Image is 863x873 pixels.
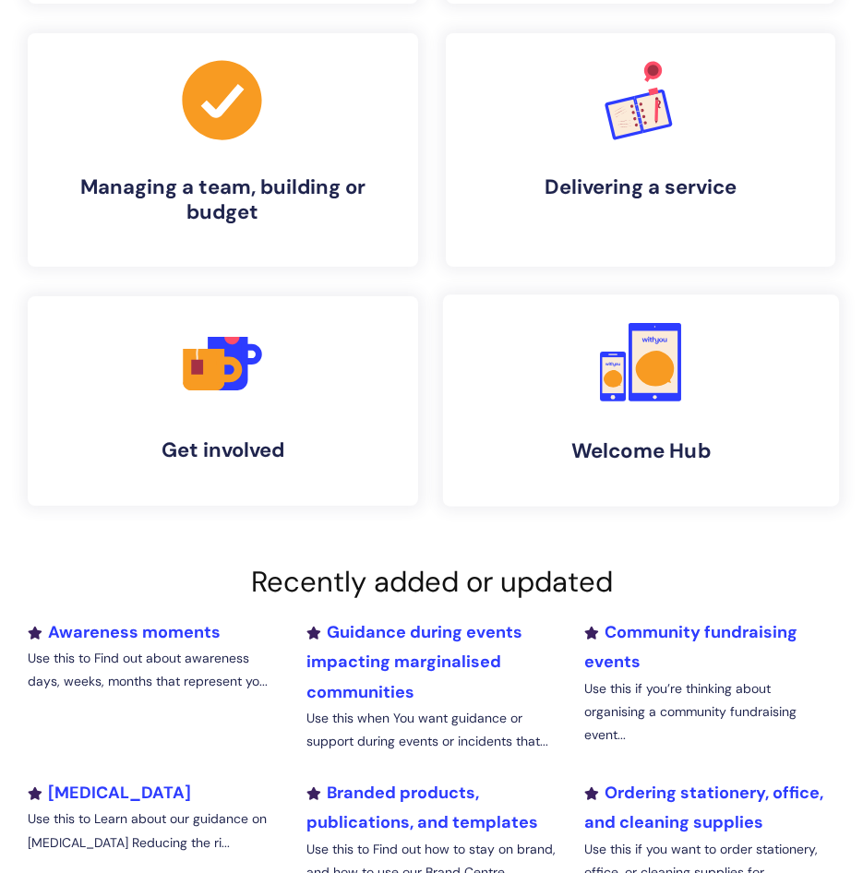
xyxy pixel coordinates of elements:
a: Get involved [28,296,418,505]
h4: Get involved [42,438,403,462]
a: [MEDICAL_DATA] [28,782,191,804]
h4: Managing a team, building or budget [42,175,403,224]
a: Delivering a service [446,33,836,267]
h4: Welcome Hub [458,439,823,464]
p: Use this when You want guidance or support during events or incidents that... [306,707,557,753]
a: Community fundraising events [584,621,797,673]
a: Guidance during events impacting marginalised communities [306,621,522,703]
a: Branded products, publications, and templates [306,782,538,833]
a: Welcome Hub [442,294,838,507]
p: Use this if you’re thinking about organising a community fundraising event... [584,677,835,747]
p: Use this to Learn about our guidance on [MEDICAL_DATA] Reducing the ri... [28,807,279,854]
p: Use this to Find out about awareness days, weeks, months that represent yo... [28,647,279,693]
h2: Recently added or updated [28,565,835,599]
h4: Delivering a service [461,175,821,199]
a: Awareness moments [28,621,221,643]
a: Managing a team, building or budget [28,33,418,267]
a: Ordering stationery, office, and cleaning supplies [584,782,823,833]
